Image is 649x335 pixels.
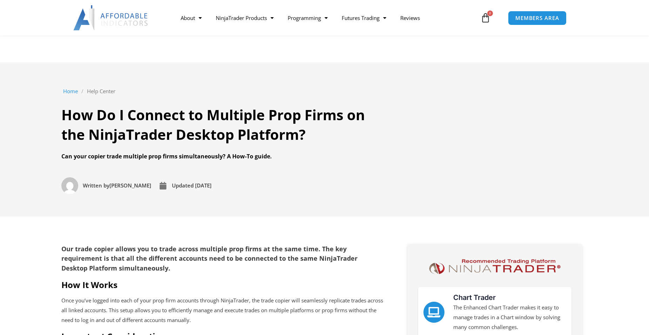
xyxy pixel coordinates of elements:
nav: Menu [174,10,479,26]
a: Futures Trading [335,10,393,26]
a: NinjaTrader Products [209,10,281,26]
span: Written by [83,182,109,189]
img: LogoAI | Affordable Indicators – NinjaTrader [73,5,149,30]
a: Chart Trader [453,293,496,302]
p: Once you’ve logged into each of your prop firm accounts through NinjaTrader, the trade copier wil... [61,296,383,325]
div: Can your copier trade multiple prop firms simultaneously? A How-To guide. [61,151,384,162]
a: Reviews [393,10,427,26]
span: MEMBERS AREA [515,15,559,21]
a: About [174,10,209,26]
a: MEMBERS AREA [508,11,567,25]
a: 0 [470,8,501,28]
p: The Enhanced Chart Trader makes it easy to manage trades in a Chart window by solving many common... [453,303,566,332]
span: 0 [487,11,493,16]
a: Programming [281,10,335,26]
time: [DATE] [195,182,212,189]
span: / [81,87,83,96]
h1: How Do I Connect to Multiple Prop Firms on the NinjaTrader Desktop Platform? [61,105,384,144]
span: Updated [172,182,194,189]
h2: How It Works [61,279,383,290]
img: NinjaTrader Logo | Affordable Indicators – NinjaTrader [426,257,564,277]
span: [PERSON_NAME] [81,181,151,191]
img: Picture of Joel Wyse [61,177,78,194]
a: Help Center [87,87,115,96]
strong: Our trade copier allows you to trade across multiple prop firms at the same time. The key require... [61,245,357,273]
a: Home [63,87,78,96]
a: Chart Trader [423,302,444,323]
